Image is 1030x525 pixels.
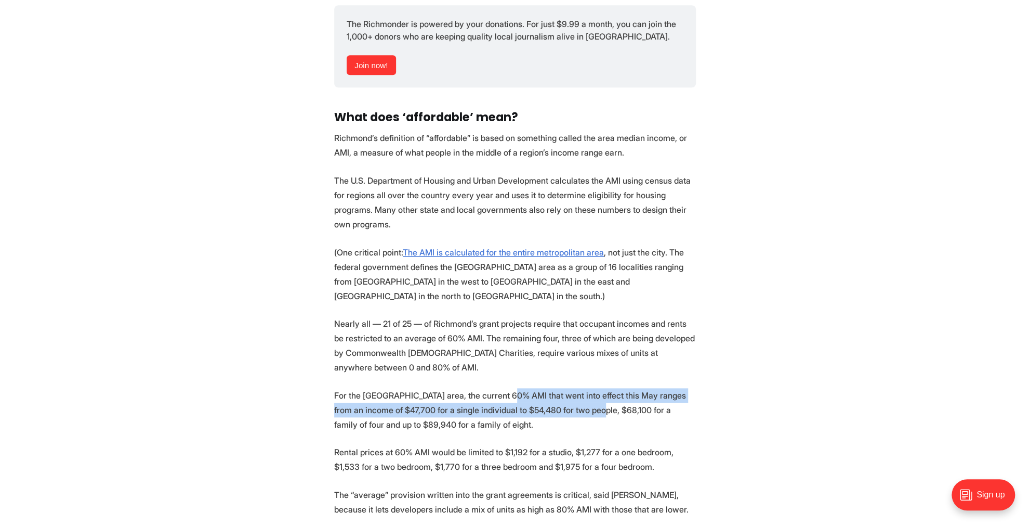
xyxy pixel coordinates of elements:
[334,316,696,375] p: Nearly all — 21 of 25 — of Richmond’s grant projects require that occupant incomes and rents be r...
[334,173,696,232] p: The U.S. Department of Housing and Urban Development calculates the AMI using census data for reg...
[403,247,604,258] a: The AMI is calculated for the entire metropolitan area
[334,245,696,303] p: (One critical point: , not just the city. The federal government defines the [GEOGRAPHIC_DATA] ar...
[943,474,1030,525] iframe: portal-trigger
[334,488,696,517] p: The “average” provision written into the grant agreements is critical, said [PERSON_NAME], becaus...
[334,388,696,432] p: For the [GEOGRAPHIC_DATA] area, the current 60% AMI that went into effect this May ranges from an...
[334,445,696,474] p: Rental prices at 60% AMI would be limited to $1,192 for a studio, $1,277 for a one bedroom, $1,53...
[334,131,696,160] p: Richmond’s definition of “affordable” is based on something called the area median income, or AMI...
[347,19,678,42] span: The Richmonder is powered by your donations. For just $9.99 a month, you can join the 1,000+ dono...
[347,55,396,75] a: Join now!
[334,109,518,125] strong: What does ‘affordable’ mean?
